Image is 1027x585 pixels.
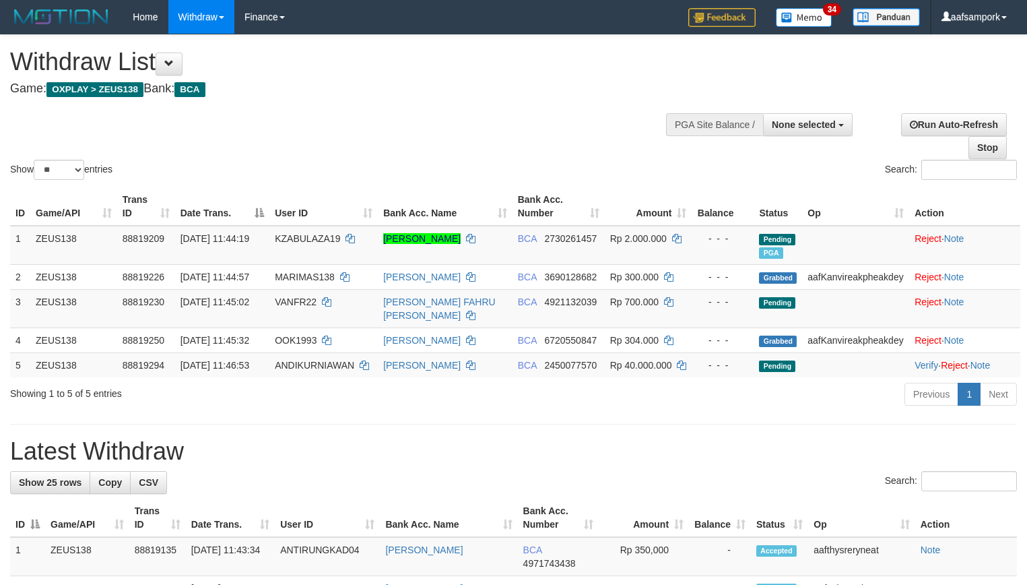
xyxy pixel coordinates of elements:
[30,187,117,226] th: Game/API: activate to sort column ascending
[697,334,748,347] div: - - -
[518,335,537,346] span: BCA
[802,187,909,226] th: Op: activate to sort column ascending
[772,119,836,130] span: None selected
[175,187,269,226] th: Date Trans.: activate to sort column descending
[180,272,249,282] span: [DATE] 11:44:57
[909,187,1020,226] th: Action
[380,499,517,537] th: Bank Acc. Name: activate to sort column ascending
[754,187,802,226] th: Status
[129,499,186,537] th: Trans ID: activate to sort column ascending
[30,352,117,377] td: ZEUS138
[544,233,597,244] span: Copy 2730261457 to clipboard
[383,272,461,282] a: [PERSON_NAME]
[544,297,597,307] span: Copy 4921132039 to clipboard
[10,7,112,27] img: MOTION_logo.png
[90,471,131,494] a: Copy
[512,187,605,226] th: Bank Acc. Number: activate to sort column ascending
[944,297,964,307] a: Note
[180,233,249,244] span: [DATE] 11:44:19
[10,187,30,226] th: ID
[915,233,941,244] a: Reject
[98,477,122,488] span: Copy
[915,499,1017,537] th: Action
[518,297,537,307] span: BCA
[383,360,461,371] a: [PERSON_NAME]
[885,160,1017,180] label: Search:
[921,471,1017,491] input: Search:
[518,272,537,282] span: BCA
[383,297,495,321] a: [PERSON_NAME] FAHRU [PERSON_NAME]
[697,295,748,309] div: - - -
[45,499,129,537] th: Game/API: activate to sort column ascending
[808,537,915,576] td: aafthysreryneat
[10,49,671,75] h1: Withdraw List
[139,477,158,488] span: CSV
[10,352,30,377] td: 5
[980,383,1017,406] a: Next
[921,160,1017,180] input: Search:
[689,499,751,537] th: Balance: activate to sort column ascending
[904,383,958,406] a: Previous
[269,187,378,226] th: User ID: activate to sort column ascending
[853,8,920,26] img: panduan.png
[10,381,418,400] div: Showing 1 to 5 of 5 entries
[958,383,981,406] a: 1
[129,537,186,576] td: 88819135
[275,272,335,282] span: MARIMAS138
[275,360,354,371] span: ANDIKURNIAWAN
[915,335,941,346] a: Reject
[688,8,756,27] img: Feedback.jpg
[544,360,597,371] span: Copy 2450077570 to clipboard
[34,160,84,180] select: Showentries
[921,545,941,555] a: Note
[123,297,164,307] span: 88819230
[909,226,1020,265] td: ·
[275,335,317,346] span: OOK1993
[915,360,938,371] a: Verify
[10,328,30,352] td: 4
[915,272,941,282] a: Reject
[30,289,117,328] td: ZEUS138
[823,3,841,16] span: 34
[944,335,964,346] a: Note
[10,438,1017,465] h1: Latest Withdraw
[909,352,1020,377] td: · ·
[763,113,853,136] button: None selected
[605,187,692,226] th: Amount: activate to sort column ascending
[123,233,164,244] span: 88819209
[19,477,81,488] span: Show 25 rows
[692,187,754,226] th: Balance
[275,537,380,576] td: ANTIRUNGKAD04
[759,247,783,259] span: Marked by aafsolysreylen
[610,272,659,282] span: Rp 300.000
[610,297,659,307] span: Rp 700.000
[10,82,671,96] h4: Game: Bank:
[808,499,915,537] th: Op: activate to sort column ascending
[45,537,129,576] td: ZEUS138
[544,272,597,282] span: Copy 3690128682 to clipboard
[599,537,689,576] td: Rp 350,000
[46,82,143,97] span: OXPLAY > ZEUS138
[10,537,45,576] td: 1
[885,471,1017,491] label: Search:
[523,558,576,569] span: Copy 4971743438 to clipboard
[275,499,380,537] th: User ID: activate to sort column ascending
[751,499,808,537] th: Status: activate to sort column ascending
[697,270,748,284] div: - - -
[518,233,537,244] span: BCA
[901,113,1007,136] a: Run Auto-Refresh
[610,233,667,244] span: Rp 2.000.000
[518,499,599,537] th: Bank Acc. Number: activate to sort column ascending
[123,360,164,371] span: 88819294
[10,499,45,537] th: ID: activate to sort column descending
[610,335,659,346] span: Rp 304.000
[523,545,542,555] span: BCA
[10,226,30,265] td: 1
[378,187,512,226] th: Bank Acc. Name: activate to sort column ascending
[180,297,249,307] span: [DATE] 11:45:02
[909,328,1020,352] td: ·
[599,499,689,537] th: Amount: activate to sort column ascending
[30,328,117,352] td: ZEUS138
[174,82,205,97] span: BCA
[30,264,117,289] td: ZEUS138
